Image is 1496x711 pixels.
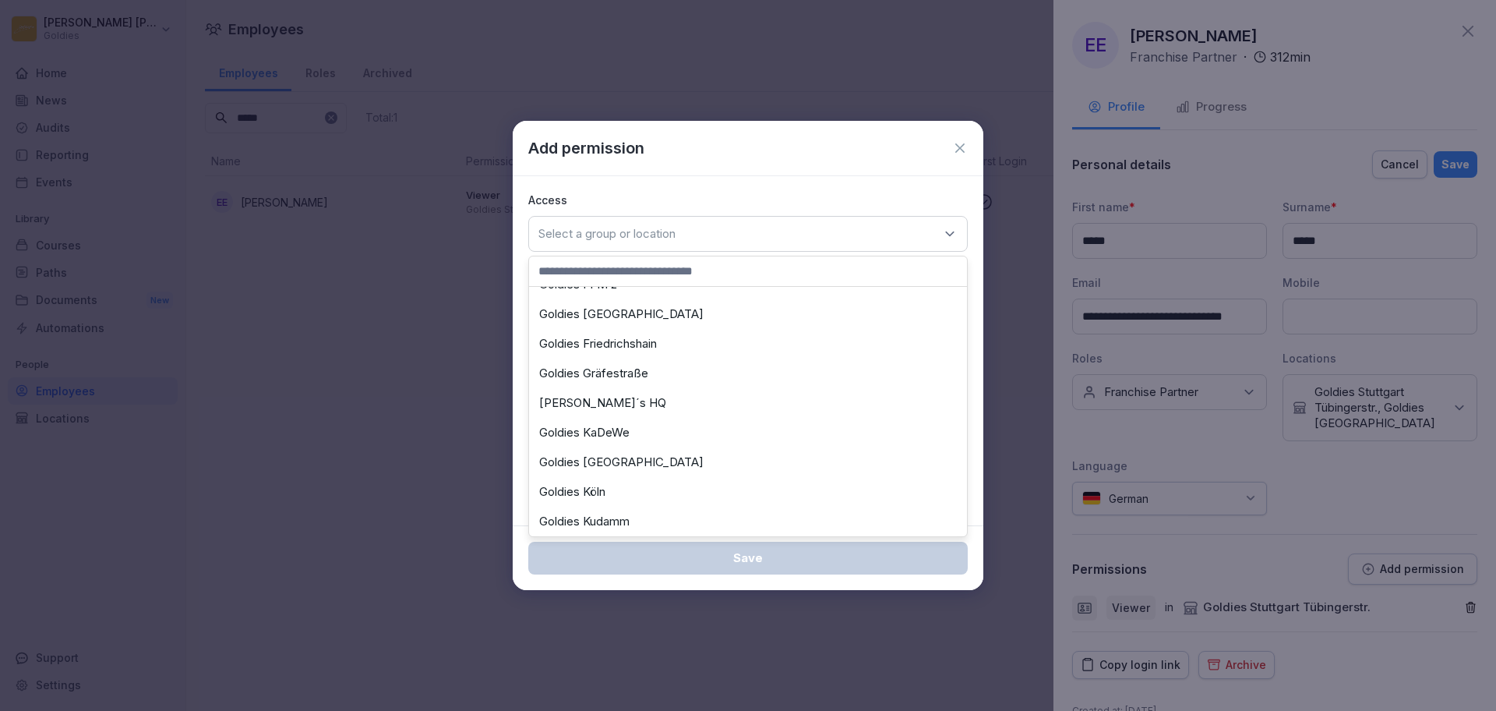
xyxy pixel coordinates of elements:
[538,226,676,242] p: Select a group or location
[533,299,963,329] div: Goldies [GEOGRAPHIC_DATA]
[528,542,968,575] button: Save
[533,447,963,477] div: Goldies [GEOGRAPHIC_DATA]
[533,359,963,388] div: Goldies Gräfestraße
[533,507,963,536] div: Goldies Kudamm
[533,477,963,507] div: Goldies Köln
[528,136,644,160] p: Add permission
[541,550,955,567] div: Save
[533,388,963,418] div: [PERSON_NAME]´s HQ
[533,329,963,359] div: Goldies Friedrichshain
[533,418,963,447] div: Goldies KaDeWe
[528,192,968,208] p: Access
